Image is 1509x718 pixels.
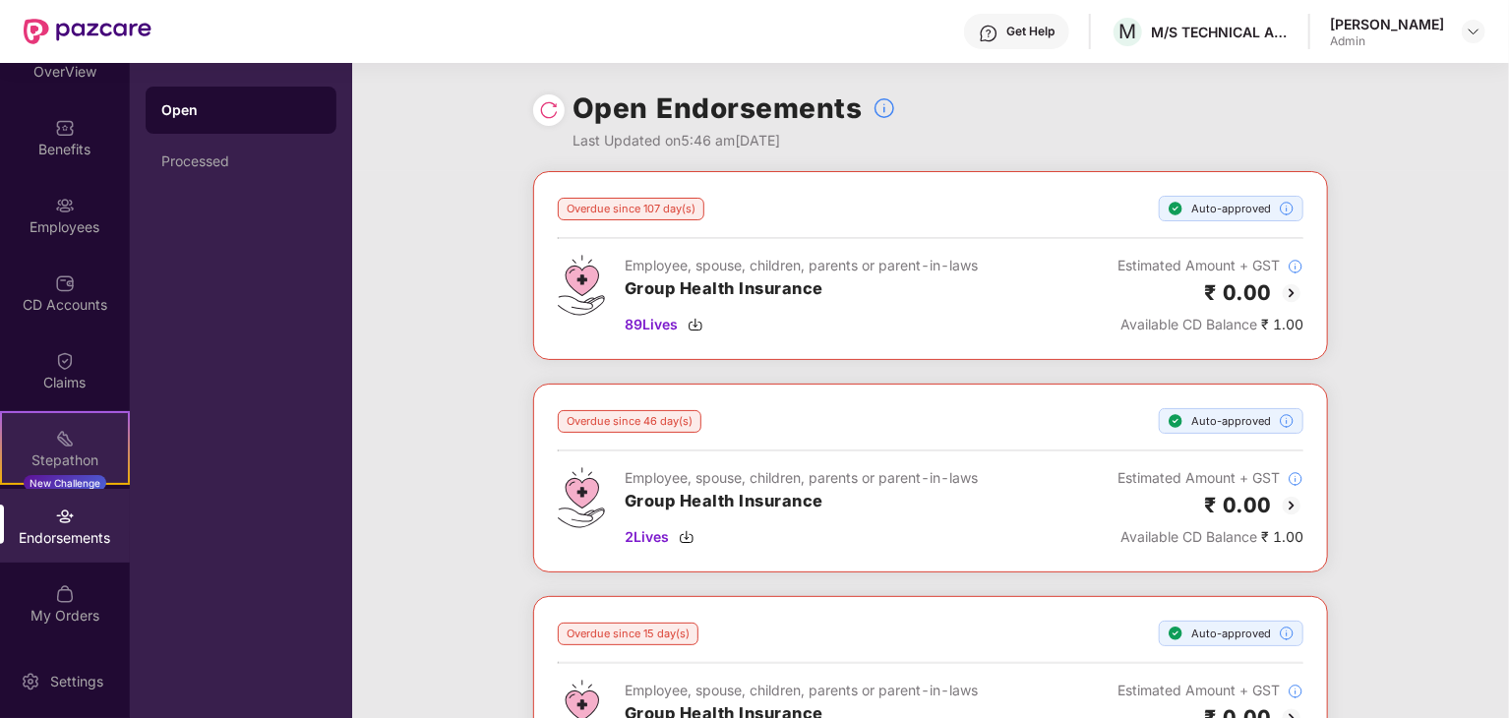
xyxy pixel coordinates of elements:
[1288,471,1303,487] img: svg+xml;base64,PHN2ZyBpZD0iSW5mb18tXzMyeDMyIiBkYXRhLW5hbWU9IkluZm8gLSAzMngzMiIgeG1sbnM9Imh0dHA6Ly...
[24,475,106,491] div: New Challenge
[55,507,75,526] img: svg+xml;base64,PHN2ZyBpZD0iRW5kb3JzZW1lbnRzIiB4bWxucz0iaHR0cDovL3d3dy53My5vcmcvMjAwMC9zdmciIHdpZH...
[688,317,703,332] img: svg+xml;base64,PHN2ZyBpZD0iRG93bmxvYWQtMzJ4MzIiIHhtbG5zPSJodHRwOi8vd3d3LnczLm9yZy8yMDAwL3N2ZyIgd2...
[573,87,863,130] h1: Open Endorsements
[625,276,978,302] h3: Group Health Insurance
[625,255,978,276] div: Employee, spouse, children, parents or parent-in-laws
[1279,413,1295,429] img: svg+xml;base64,PHN2ZyBpZD0iSW5mb18tXzMyeDMyIiBkYXRhLW5hbWU9IkluZm8gLSAzMngzMiIgeG1sbnM9Imh0dHA6Ly...
[1006,24,1055,39] div: Get Help
[1288,684,1303,699] img: svg+xml;base64,PHN2ZyBpZD0iSW5mb18tXzMyeDMyIiBkYXRhLW5hbWU9IkluZm8gLSAzMngzMiIgeG1sbnM9Imh0dHA6Ly...
[1280,281,1303,305] img: svg+xml;base64,PHN2ZyBpZD0iQmFjay0yMHgyMCIgeG1sbnM9Imh0dHA6Ly93d3cudzMub3JnLzIwMDAvc3ZnIiB3aWR0aD...
[1168,413,1183,429] img: svg+xml;base64,PHN2ZyBpZD0iU3RlcC1Eb25lLTE2eDE2IiB4bWxucz0iaHR0cDovL3d3dy53My5vcmcvMjAwMC9zdmciIH...
[1159,408,1303,434] div: Auto-approved
[1120,316,1257,332] span: Available CD Balance
[161,153,321,169] div: Processed
[1330,33,1444,49] div: Admin
[1117,255,1303,276] div: Estimated Amount + GST
[55,429,75,449] img: svg+xml;base64,PHN2ZyB4bWxucz0iaHR0cDovL3d3dy53My5vcmcvMjAwMC9zdmciIHdpZHRoPSIyMSIgaGVpZ2h0PSIyMC...
[539,100,559,120] img: svg+xml;base64,PHN2ZyBpZD0iUmVsb2FkLTMyeDMyIiB4bWxucz0iaHR0cDovL3d3dy53My5vcmcvMjAwMC9zdmciIHdpZH...
[1288,259,1303,274] img: svg+xml;base64,PHN2ZyBpZD0iSW5mb18tXzMyeDMyIiBkYXRhLW5hbWU9IkluZm8gLSAzMngzMiIgeG1sbnM9Imh0dHA6Ly...
[979,24,998,43] img: svg+xml;base64,PHN2ZyBpZD0iSGVscC0zMngzMiIgeG1sbnM9Imh0dHA6Ly93d3cudzMub3JnLzIwMDAvc3ZnIiB3aWR0aD...
[2,450,128,470] div: Stepathon
[625,526,669,548] span: 2 Lives
[1119,20,1137,43] span: M
[625,467,978,489] div: Employee, spouse, children, parents or parent-in-laws
[55,584,75,604] img: svg+xml;base64,PHN2ZyBpZD0iTXlfT3JkZXJzIiBkYXRhLW5hbWU9Ik15IE9yZGVycyIgeG1sbnM9Imh0dHA6Ly93d3cudz...
[1159,196,1303,221] div: Auto-approved
[55,118,75,138] img: svg+xml;base64,PHN2ZyBpZD0iQmVuZWZpdHMiIHhtbG5zPSJodHRwOi8vd3d3LnczLm9yZy8yMDAwL3N2ZyIgd2lkdGg9Ij...
[1204,489,1272,521] h2: ₹ 0.00
[558,255,605,316] img: svg+xml;base64,PHN2ZyB4bWxucz0iaHR0cDovL3d3dy53My5vcmcvMjAwMC9zdmciIHdpZHRoPSI0Ny43MTQiIGhlaWdodD...
[679,529,694,545] img: svg+xml;base64,PHN2ZyBpZD0iRG93bmxvYWQtMzJ4MzIiIHhtbG5zPSJodHRwOi8vd3d3LnczLm9yZy8yMDAwL3N2ZyIgd2...
[558,623,698,645] div: Overdue since 15 day(s)
[1117,467,1303,489] div: Estimated Amount + GST
[1280,494,1303,517] img: svg+xml;base64,PHN2ZyBpZD0iQmFjay0yMHgyMCIgeG1sbnM9Imh0dHA6Ly93d3cudzMub3JnLzIwMDAvc3ZnIiB3aWR0aD...
[1466,24,1481,39] img: svg+xml;base64,PHN2ZyBpZD0iRHJvcGRvd24tMzJ4MzIiIHhtbG5zPSJodHRwOi8vd3d3LnczLm9yZy8yMDAwL3N2ZyIgd2...
[1168,626,1183,641] img: svg+xml;base64,PHN2ZyBpZD0iU3RlcC1Eb25lLTE2eDE2IiB4bWxucz0iaHR0cDovL3d3dy53My5vcmcvMjAwMC9zdmciIH...
[1204,276,1272,309] h2: ₹ 0.00
[573,130,896,151] div: Last Updated on 5:46 am[DATE]
[558,410,701,433] div: Overdue since 46 day(s)
[44,672,109,691] div: Settings
[625,314,678,335] span: 89 Lives
[1151,23,1289,41] div: M/S TECHNICAL ASSOCIATES LTD
[558,467,605,528] img: svg+xml;base64,PHN2ZyB4bWxucz0iaHR0cDovL3d3dy53My5vcmcvMjAwMC9zdmciIHdpZHRoPSI0Ny43MTQiIGhlaWdodD...
[558,198,704,220] div: Overdue since 107 day(s)
[24,19,151,44] img: New Pazcare Logo
[161,100,321,120] div: Open
[1159,621,1303,646] div: Auto-approved
[1279,201,1295,216] img: svg+xml;base64,PHN2ZyBpZD0iSW5mb18tXzMyeDMyIiBkYXRhLW5hbWU9IkluZm8gLSAzMngzMiIgeG1sbnM9Imh0dHA6Ly...
[1120,528,1257,545] span: Available CD Balance
[625,489,978,514] h3: Group Health Insurance
[1330,15,1444,33] div: [PERSON_NAME]
[21,672,40,691] img: svg+xml;base64,PHN2ZyBpZD0iU2V0dGluZy0yMHgyMCIgeG1sbnM9Imh0dHA6Ly93d3cudzMub3JnLzIwMDAvc3ZnIiB3aW...
[55,196,75,215] img: svg+xml;base64,PHN2ZyBpZD0iRW1wbG95ZWVzIiB4bWxucz0iaHR0cDovL3d3dy53My5vcmcvMjAwMC9zdmciIHdpZHRoPS...
[625,680,978,701] div: Employee, spouse, children, parents or parent-in-laws
[55,351,75,371] img: svg+xml;base64,PHN2ZyBpZD0iQ2xhaW0iIHhtbG5zPSJodHRwOi8vd3d3LnczLm9yZy8yMDAwL3N2ZyIgd2lkdGg9IjIwIi...
[1117,680,1303,701] div: Estimated Amount + GST
[873,96,896,120] img: svg+xml;base64,PHN2ZyBpZD0iSW5mb18tXzMyeDMyIiBkYXRhLW5hbWU9IkluZm8gLSAzMngzMiIgeG1sbnM9Imh0dHA6Ly...
[1168,201,1183,216] img: svg+xml;base64,PHN2ZyBpZD0iU3RlcC1Eb25lLTE2eDE2IiB4bWxucz0iaHR0cDovL3d3dy53My5vcmcvMjAwMC9zdmciIH...
[55,273,75,293] img: svg+xml;base64,PHN2ZyBpZD0iQ0RfQWNjb3VudHMiIGRhdGEtbmFtZT0iQ0QgQWNjb3VudHMiIHhtbG5zPSJodHRwOi8vd3...
[1117,314,1303,335] div: ₹ 1.00
[1279,626,1295,641] img: svg+xml;base64,PHN2ZyBpZD0iSW5mb18tXzMyeDMyIiBkYXRhLW5hbWU9IkluZm8gLSAzMngzMiIgeG1sbnM9Imh0dHA6Ly...
[1117,526,1303,548] div: ₹ 1.00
